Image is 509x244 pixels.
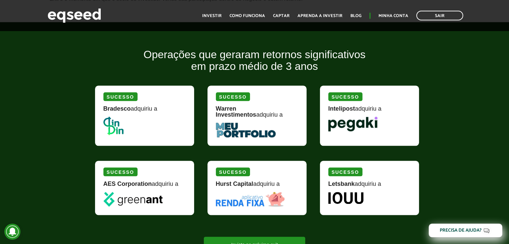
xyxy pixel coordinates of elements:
[273,14,289,18] a: Captar
[202,14,222,18] a: Investir
[328,105,355,112] strong: Intelipost
[216,105,256,118] strong: Warren Investimentos
[103,192,163,207] img: greenant
[48,7,101,24] img: EqSeed
[103,117,123,135] img: DinDin
[216,92,250,101] div: Sucesso
[216,106,298,123] div: adquiriu a
[216,181,298,192] div: adquiriu a
[230,14,265,18] a: Como funciona
[328,192,363,204] img: Iouu
[103,167,138,176] div: Sucesso
[328,117,377,131] img: Pegaki
[216,180,253,187] strong: Hurst Capital
[328,92,362,101] div: Sucesso
[103,106,186,117] div: adquiriu a
[416,11,463,20] a: Sair
[350,14,361,18] a: Blog
[378,14,408,18] a: Minha conta
[216,192,285,207] img: Renda Fixa
[298,14,342,18] a: Aprenda a investir
[328,106,411,117] div: adquiriu a
[103,92,138,101] div: Sucesso
[103,180,152,187] strong: AES Corporation
[103,181,186,192] div: adquiriu a
[90,49,419,82] h2: Operações que geraram retornos significativos em prazo médio de 3 anos
[328,181,411,192] div: adquiriu a
[216,123,276,137] img: MeuPortfolio
[328,167,362,176] div: Sucesso
[103,105,131,112] strong: Bradesco
[216,167,250,176] div: Sucesso
[328,180,355,187] strong: Letsbank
